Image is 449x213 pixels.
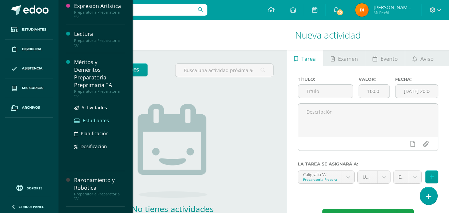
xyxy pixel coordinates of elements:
[83,117,109,124] span: Estudiantes
[323,50,365,66] a: Examen
[22,85,43,91] span: Mis cursos
[74,30,125,47] a: LecturaPreparatoria Preparatoria "A"
[298,161,438,166] label: La tarea se asignará a:
[74,89,125,98] div: Preparatoria Preparatoria "A"
[74,176,125,201] a: Razonamiento y RobóticaPreparatoria Preparatoria "A"
[298,171,355,183] a: Caligrafía 'A'Preparatoria Preparatoria
[398,171,404,183] span: Evaluación (20.0%)
[5,98,53,118] a: Archivos
[22,47,42,52] span: Disciplina
[355,3,369,17] img: 1c5b94208f4b9e0e04b2da18fe0b86d4.png
[22,66,43,71] span: Asistencia
[336,9,344,16] span: 10
[303,177,337,182] div: Preparatoria Preparatoria
[358,171,390,183] a: Unidad 5
[74,30,125,38] div: Lectura
[359,77,390,82] label: Valor:
[5,40,53,59] a: Disciplina
[393,171,421,183] a: Evaluación (20.0%)
[74,176,125,192] div: Razonamiento y Robótica
[298,85,353,98] input: Título
[74,104,125,111] a: Actividades
[420,51,434,67] span: Aviso
[81,130,109,137] span: Planificación
[74,143,125,150] a: Dosificación
[359,85,390,98] input: Puntos máximos
[74,58,125,89] div: Méritos y Deméritos Preparatoria Preprimaria ¨A¨
[22,105,40,110] span: Archivos
[301,51,316,67] span: Tarea
[175,64,273,77] input: Busca una actividad próxima aquí...
[81,104,107,111] span: Actividades
[395,77,438,82] label: Fecha:
[74,2,125,19] a: Expresión ArtísticaPreparatoria Preparatoria "A"
[5,78,53,98] a: Mis cursos
[27,186,43,190] span: Soporte
[8,183,51,192] a: Soporte
[66,20,279,50] h1: Actividades
[287,50,323,66] a: Tarea
[74,2,125,10] div: Expresión Artística
[5,20,53,40] a: Estudiantes
[74,10,125,19] div: Preparatoria Preparatoria "A"
[363,171,373,183] span: Unidad 5
[22,27,46,32] span: Estudiantes
[74,130,125,137] a: Planificación
[298,77,353,82] label: Título:
[74,117,125,124] a: Estudiantes
[395,85,438,98] input: Fecha de entrega
[295,20,441,50] h1: Nueva actividad
[338,51,358,67] span: Examen
[63,4,207,16] input: Busca un usuario...
[381,51,398,67] span: Evento
[374,10,413,16] span: Mi Perfil
[74,58,125,98] a: Méritos y Deméritos Preparatoria Preprimaria ¨A¨Preparatoria Preparatoria "A"
[365,50,405,66] a: Evento
[19,204,44,209] span: Cerrar panel
[374,4,413,11] span: [PERSON_NAME][MEDICAL_DATA]
[303,171,337,177] div: Caligrafía 'A'
[5,59,53,79] a: Asistencia
[138,104,207,198] img: no_activities.png
[80,143,107,150] span: Dosificación
[74,38,125,48] div: Preparatoria Preparatoria "A"
[405,50,441,66] a: Aviso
